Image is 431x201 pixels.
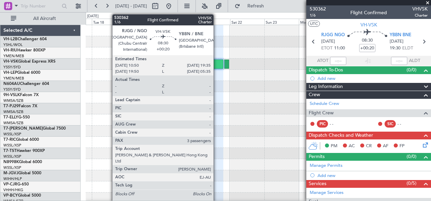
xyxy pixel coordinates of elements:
span: VP-CJR [3,182,17,186]
span: T7-ELLY [3,115,18,119]
span: VP-BCY [3,194,18,198]
span: Dispatch Checks and Weather [309,132,373,139]
a: T7-[PERSON_NAME]Global 7500 [3,127,66,131]
a: WSSL/XSP [3,143,21,148]
span: 08:30 [362,37,373,44]
span: [DATE] [390,38,404,45]
div: Thu 20 [161,19,196,25]
a: VH-L2BChallenger 604 [3,37,47,41]
span: [DATE] - [DATE] [115,3,147,9]
span: VH-VSK [3,60,18,64]
a: WMSA/SZB [3,120,23,126]
a: VHHH/HKG [3,187,23,193]
span: [DATE] [321,38,335,45]
a: N604AUChallenger 604 [3,82,49,86]
span: T7-[PERSON_NAME] [3,127,43,131]
span: ELDT [402,45,413,52]
a: VH-RIUHawker 800XP [3,48,45,52]
span: T7-RIC [3,138,16,142]
span: ATOT [317,58,328,64]
span: RJGG NGO [321,32,345,39]
span: AF [383,143,388,150]
div: PIC [317,120,328,128]
button: All Aircraft [7,13,74,24]
a: WSSL/XSP [3,132,21,137]
div: [DATE] [87,14,99,19]
span: VH-L2B [3,37,18,41]
a: VH-LEPGlobal 6000 [3,71,40,75]
span: Dispatch To-Dos [309,66,343,74]
span: Permits [309,153,325,161]
span: T7-PJ29 [3,104,19,108]
a: VP-CJRG-650 [3,182,29,186]
a: YSSY/SYD [3,87,21,92]
span: Leg Information [309,83,343,91]
a: VH-VSKGlobal Express XRS [3,60,56,64]
input: --:-- [330,57,346,65]
a: M-JGVJGlobal 5000 [3,171,41,175]
span: VH-VSK [361,21,377,28]
span: (0/0) [407,66,416,73]
span: VH-RIU [3,48,17,52]
input: Trip Number [21,1,60,11]
button: Refresh [231,1,272,12]
span: N604AU [3,82,20,86]
span: M-JGVJ [3,171,18,175]
span: VH-LEP [3,71,17,75]
div: Mon 24 [299,19,333,25]
span: ETOT [321,45,332,52]
div: Sat 22 [230,19,265,25]
div: Flight Confirmed [350,9,387,16]
div: Fri 21 [196,19,230,25]
span: T7-TST [3,149,17,153]
span: 11:00 [334,45,345,52]
a: WSSL/XSP [3,165,21,170]
div: - - [330,121,345,127]
a: Schedule Crew [310,100,339,107]
span: 530362 [310,5,326,13]
a: WMSA/SZB [3,98,23,103]
span: Refresh [242,4,270,8]
div: Wed 19 [126,19,161,25]
a: YSHL/WOL [3,42,23,47]
span: Crew [309,91,320,99]
a: YMEN/MEB [3,76,24,81]
span: All Aircraft [18,16,71,21]
a: T7-PJ29Falcon 7X [3,104,37,108]
button: UTC [308,21,320,27]
span: ALDT [409,58,420,64]
span: PM [331,143,337,150]
span: Charter [412,13,428,18]
a: WSSL/XSP [3,154,21,159]
span: Flight Crew [309,109,334,117]
a: WIHH/HLP [3,176,22,181]
span: 1/6 [310,13,326,18]
span: (0/5) [407,180,416,187]
a: T7-ELLYG-550 [3,115,30,119]
div: - - [397,121,413,127]
a: Manage Services [310,189,344,196]
span: 9H-VSLK [3,93,20,97]
span: VHVSK [412,5,428,13]
a: VP-BCYGlobal 5000 [3,194,41,198]
a: T7-RICGlobal 6000 [3,138,39,142]
div: Add new [317,75,428,81]
a: WMSA/SZB [3,109,23,114]
a: Manage Permits [310,162,343,169]
span: N8998K [3,160,19,164]
a: N8998KGlobal 6000 [3,160,42,164]
span: 19:30 [390,45,401,52]
span: Services [309,180,326,188]
div: Tue 18 [92,19,126,25]
span: CR [366,143,372,150]
a: 9H-VSLKFalcon 7X [3,93,39,97]
span: YBBN BNE [390,32,411,39]
div: SIC [385,120,396,128]
span: AC [349,143,355,150]
a: YMEN/MEB [3,53,24,59]
a: T7-TSTHawker 900XP [3,149,45,153]
div: Add new [317,173,428,178]
span: FP [399,143,405,150]
div: Sun 23 [264,19,299,25]
a: YSSY/SYD [3,65,21,70]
